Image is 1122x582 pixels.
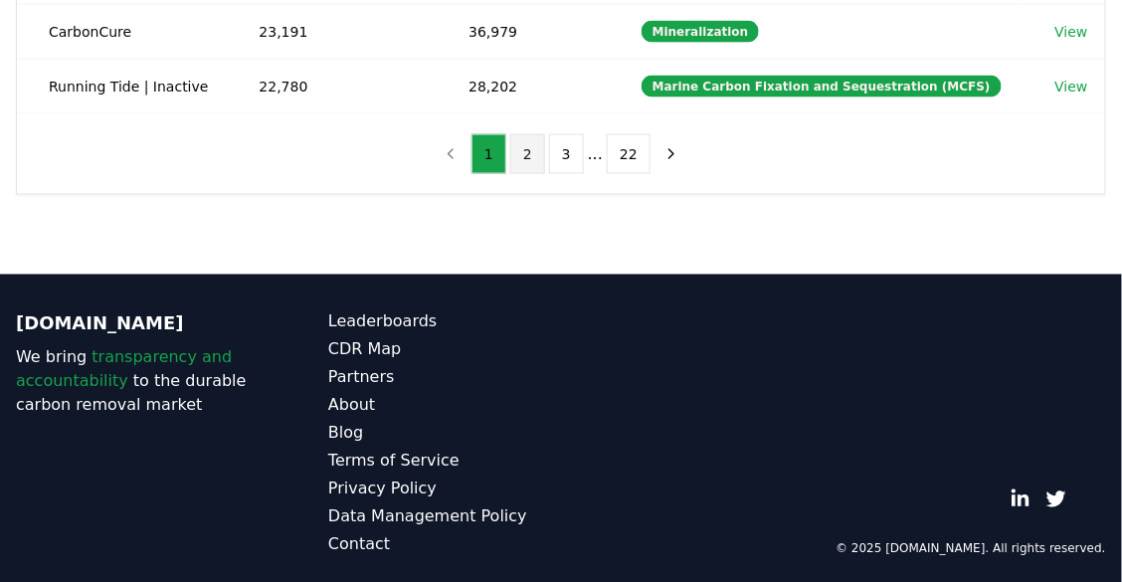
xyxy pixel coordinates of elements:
td: Running Tide | Inactive [17,59,227,113]
a: Twitter [1046,489,1066,509]
a: View [1055,22,1088,42]
li: ... [588,142,603,166]
a: LinkedIn [1011,489,1030,509]
p: © 2025 [DOMAIN_NAME]. All rights reserved. [836,541,1106,557]
a: Data Management Policy [328,505,561,529]
a: Terms of Service [328,450,561,474]
div: Mineralization [642,21,760,43]
span: transparency and accountability [16,348,232,391]
a: Privacy Policy [328,478,561,501]
td: CarbonCure [17,4,227,59]
p: [DOMAIN_NAME] [16,310,249,338]
a: Contact [328,533,561,557]
button: 3 [549,134,584,174]
a: Partners [328,366,561,390]
button: next page [654,134,688,174]
p: We bring to the durable carbon removal market [16,346,249,418]
a: CDR Map [328,338,561,362]
a: About [328,394,561,418]
td: 23,191 [227,4,437,59]
td: 22,780 [227,59,437,113]
td: 28,202 [437,59,610,113]
button: 1 [471,134,506,174]
a: View [1055,77,1088,97]
a: Blog [328,422,561,446]
button: 2 [510,134,545,174]
div: Marine Carbon Fixation and Sequestration (MCFS) [642,76,1002,97]
a: Leaderboards [328,310,561,334]
button: 22 [607,134,651,174]
td: 36,979 [437,4,610,59]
